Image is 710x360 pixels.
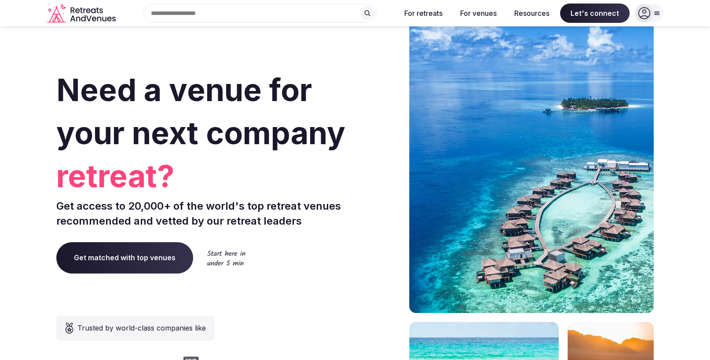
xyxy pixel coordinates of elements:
[56,242,193,273] a: Get matched with top venues
[56,199,351,228] p: Get access to 20,000+ of the world's top retreat venues recommended and vetted by our retreat lea...
[56,155,351,198] span: retreat?
[47,4,117,23] svg: Retreats and Venues company logo
[560,4,629,23] span: Let's connect
[397,4,450,23] button: For retreats
[507,4,556,23] button: Resources
[207,250,245,265] img: Start here in under 5 min
[47,4,117,23] a: Visit the homepage
[77,323,206,333] span: Trusted by world-class companies like
[453,4,504,23] button: For venues
[56,71,345,152] span: Need a venue for your next company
